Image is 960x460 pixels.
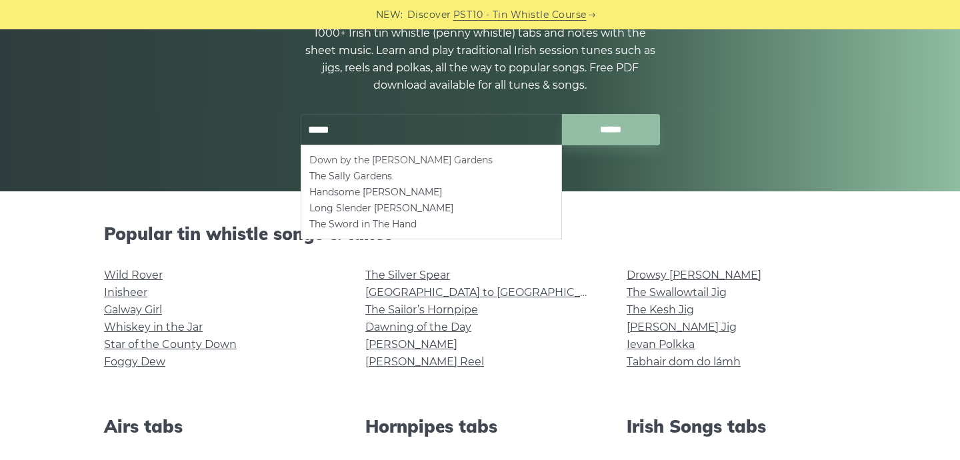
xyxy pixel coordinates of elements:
h2: Airs tabs [104,416,333,437]
a: Tabhair dom do lámh [627,355,741,368]
span: Discover [407,7,451,23]
a: The Sailor’s Hornpipe [365,303,478,316]
a: The Swallowtail Jig [627,286,727,299]
li: The Sword in The Hand [309,216,553,232]
a: [PERSON_NAME] [365,338,457,351]
li: Down by the [PERSON_NAME] Gardens [309,152,553,168]
a: [PERSON_NAME] Reel [365,355,484,368]
a: Star of the County Down [104,338,237,351]
span: NEW: [376,7,403,23]
a: Drowsy [PERSON_NAME] [627,269,761,281]
li: Handsome [PERSON_NAME] [309,184,553,200]
a: Galway Girl [104,303,162,316]
a: [GEOGRAPHIC_DATA] to [GEOGRAPHIC_DATA] [365,286,611,299]
h2: Irish Songs tabs [627,416,856,437]
h2: Hornpipes tabs [365,416,595,437]
a: Inisheer [104,286,147,299]
a: Whiskey in the Jar [104,321,203,333]
a: Ievan Polkka [627,338,695,351]
li: The Sally Gardens [309,168,553,184]
a: Foggy Dew [104,355,165,368]
a: PST10 - Tin Whistle Course [453,7,587,23]
a: Wild Rover [104,269,163,281]
a: The Silver Spear [365,269,450,281]
p: 1000+ Irish tin whistle (penny whistle) tabs and notes with the sheet music. Learn and play tradi... [300,25,660,94]
a: Dawning of the Day [365,321,471,333]
h2: Popular tin whistle songs & tunes [104,223,856,244]
li: Long Slender [PERSON_NAME] [309,200,553,216]
a: [PERSON_NAME] Jig [627,321,737,333]
a: The Kesh Jig [627,303,694,316]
